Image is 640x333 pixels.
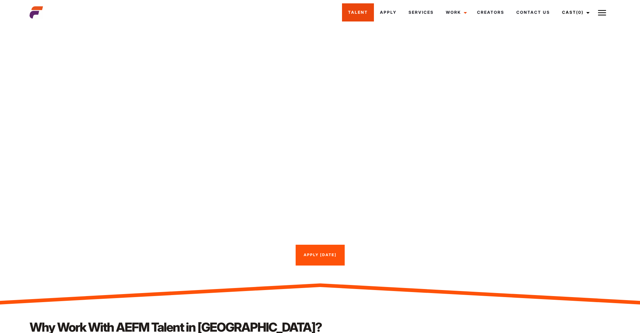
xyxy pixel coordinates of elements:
span: (0) [576,10,584,15]
a: Apply [DATE] [296,245,345,266]
a: Cast(0) [556,3,594,21]
a: Talent [342,3,374,21]
img: cropped-aefm-brand-fav-22-square.png [30,6,43,19]
a: Apply [374,3,402,21]
a: Services [402,3,440,21]
img: Burger icon [598,9,606,17]
a: Creators [471,3,510,21]
a: Work [440,3,471,21]
a: Contact Us [510,3,556,21]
